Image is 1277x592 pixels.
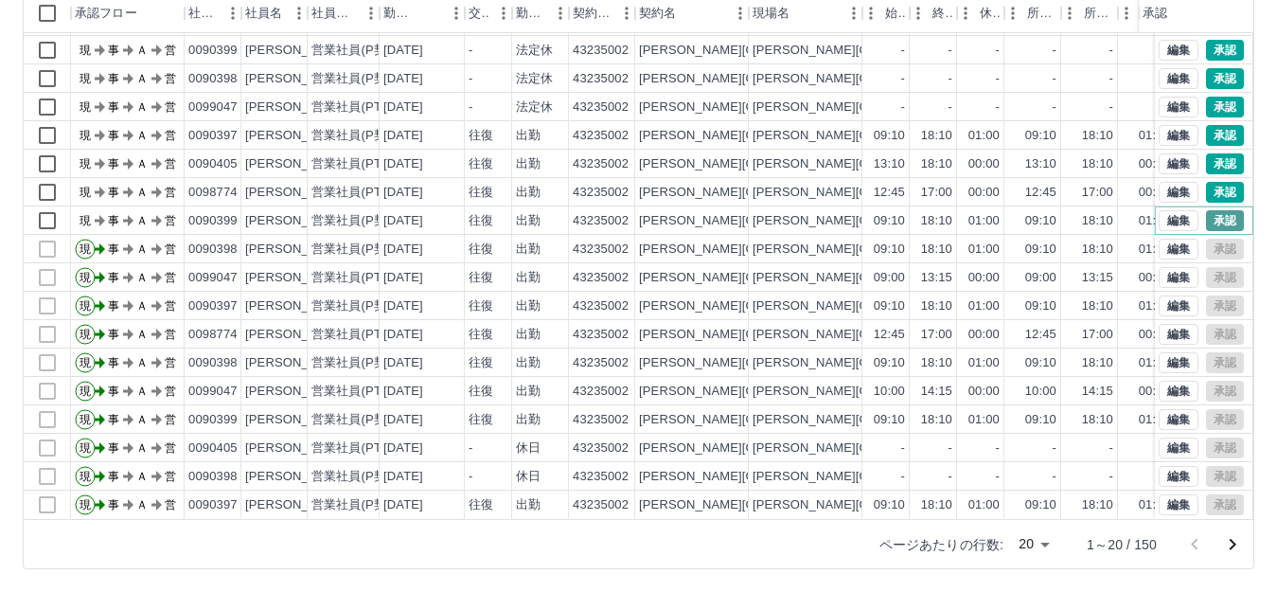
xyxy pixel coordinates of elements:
[1206,97,1244,117] button: 承認
[311,269,411,287] div: 営業社員(PT契約)
[383,184,423,202] div: [DATE]
[874,326,905,344] div: 12:45
[165,271,176,284] text: 営
[469,383,493,401] div: 往復
[136,328,148,341] text: Ａ
[1139,241,1170,259] div: 01:00
[136,100,148,114] text: Ａ
[80,100,91,114] text: 現
[921,297,952,315] div: 18:10
[639,326,873,344] div: [PERSON_NAME][GEOGRAPHIC_DATA]
[136,299,148,313] text: Ａ
[165,328,176,341] text: 営
[1159,40,1198,61] button: 編集
[80,328,91,341] text: 現
[516,212,541,230] div: 出勤
[573,155,629,173] div: 43235002
[80,44,91,57] text: 現
[136,271,148,284] text: Ａ
[1082,155,1113,173] div: 18:10
[573,212,629,230] div: 43235002
[245,383,348,401] div: [PERSON_NAME]
[968,297,1000,315] div: 01:00
[469,127,493,145] div: 往復
[469,99,472,117] div: -
[639,269,873,287] div: [PERSON_NAME][GEOGRAPHIC_DATA]
[639,127,873,145] div: [PERSON_NAME][GEOGRAPHIC_DATA]
[80,214,91,227] text: 現
[311,383,411,401] div: 営業社員(PT契約)
[245,70,348,88] div: [PERSON_NAME]
[1159,210,1198,231] button: 編集
[753,127,986,145] div: [PERSON_NAME][GEOGRAPHIC_DATA]
[311,241,403,259] div: 営業社員(P契約)
[874,269,905,287] div: 09:00
[311,42,403,60] div: 営業社員(P契約)
[165,356,176,369] text: 営
[516,297,541,315] div: 出勤
[80,356,91,369] text: 現
[1159,381,1198,402] button: 編集
[753,326,986,344] div: [PERSON_NAME][GEOGRAPHIC_DATA]
[165,242,176,256] text: 営
[639,383,873,401] div: [PERSON_NAME][GEOGRAPHIC_DATA]
[80,271,91,284] text: 現
[639,297,873,315] div: [PERSON_NAME][GEOGRAPHIC_DATA]
[1159,267,1198,288] button: 編集
[1025,184,1056,202] div: 12:45
[968,212,1000,230] div: 01:00
[639,241,873,259] div: [PERSON_NAME][GEOGRAPHIC_DATA]
[108,328,119,341] text: 事
[383,269,423,287] div: [DATE]
[639,99,873,117] div: [PERSON_NAME][GEOGRAPHIC_DATA]
[383,70,423,88] div: [DATE]
[968,326,1000,344] div: 00:00
[1082,297,1113,315] div: 18:10
[516,42,553,60] div: 法定休
[108,356,119,369] text: 事
[469,354,493,372] div: 往復
[1082,127,1113,145] div: 18:10
[469,269,493,287] div: 往復
[136,214,148,227] text: Ａ
[469,184,493,202] div: 往復
[165,299,176,313] text: 営
[753,42,986,60] div: [PERSON_NAME][GEOGRAPHIC_DATA]
[245,269,348,287] div: [PERSON_NAME]
[1025,269,1056,287] div: 09:00
[80,129,91,142] text: 現
[1082,212,1113,230] div: 18:10
[573,269,629,287] div: 43235002
[1159,125,1198,146] button: 編集
[573,297,629,315] div: 43235002
[165,44,176,57] text: 営
[383,155,423,173] div: [DATE]
[516,184,541,202] div: 出勤
[245,42,348,60] div: [PERSON_NAME]
[80,242,91,256] text: 現
[1139,127,1170,145] div: 01:00
[1109,99,1113,117] div: -
[639,354,873,372] div: [PERSON_NAME][GEOGRAPHIC_DATA]
[874,354,905,372] div: 09:10
[311,70,403,88] div: 営業社員(P契約)
[1206,153,1244,174] button: 承認
[188,42,238,60] div: 0090399
[949,42,952,60] div: -
[874,127,905,145] div: 09:10
[1053,42,1056,60] div: -
[921,326,952,344] div: 17:00
[311,212,403,230] div: 営業社員(P契約)
[753,354,986,372] div: [PERSON_NAME][GEOGRAPHIC_DATA]
[921,212,952,230] div: 18:10
[108,214,119,227] text: 事
[245,184,348,202] div: [PERSON_NAME]
[136,44,148,57] text: Ａ
[949,99,952,117] div: -
[80,299,91,313] text: 現
[188,70,238,88] div: 0090398
[901,99,905,117] div: -
[188,326,238,344] div: 0098774
[136,186,148,199] text: Ａ
[136,242,148,256] text: Ａ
